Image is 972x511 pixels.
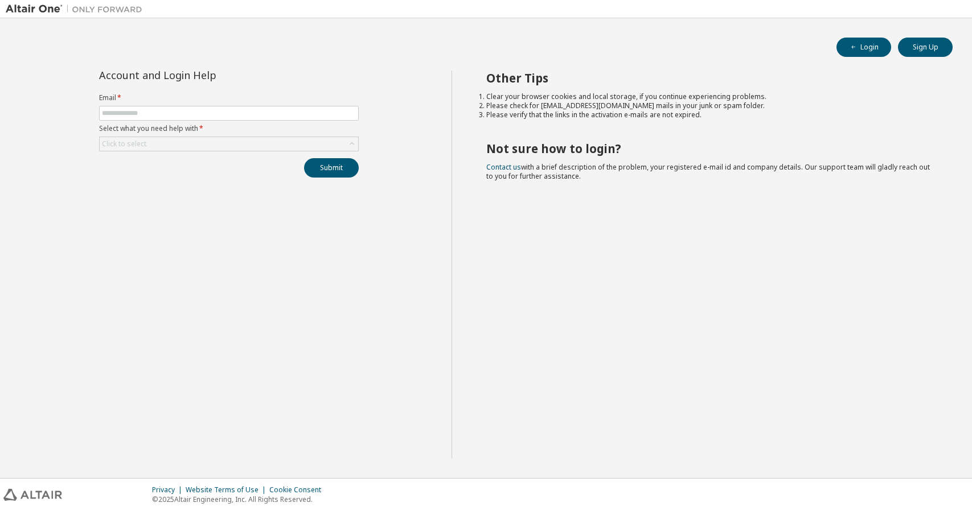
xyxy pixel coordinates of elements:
span: with a brief description of the problem, your registered e-mail id and company details. Our suppo... [486,162,930,181]
li: Clear your browser cookies and local storage, if you continue experiencing problems. [486,92,932,101]
h2: Other Tips [486,71,932,85]
li: Please check for [EMAIL_ADDRESS][DOMAIN_NAME] mails in your junk or spam folder. [486,101,932,110]
div: Account and Login Help [99,71,307,80]
a: Contact us [486,162,521,172]
img: altair_logo.svg [3,489,62,501]
div: Cookie Consent [269,485,328,494]
label: Email [99,93,359,102]
li: Please verify that the links in the activation e-mails are not expired. [486,110,932,119]
img: Altair One [6,3,148,15]
button: Sign Up [898,38,953,57]
div: Website Terms of Use [186,485,269,494]
button: Submit [304,158,359,178]
div: Click to select [100,137,358,151]
p: © 2025 Altair Engineering, Inc. All Rights Reserved. [152,494,328,504]
div: Click to select [102,139,146,149]
div: Privacy [152,485,186,494]
h2: Not sure how to login? [486,141,932,156]
button: Login [836,38,891,57]
label: Select what you need help with [99,124,359,133]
